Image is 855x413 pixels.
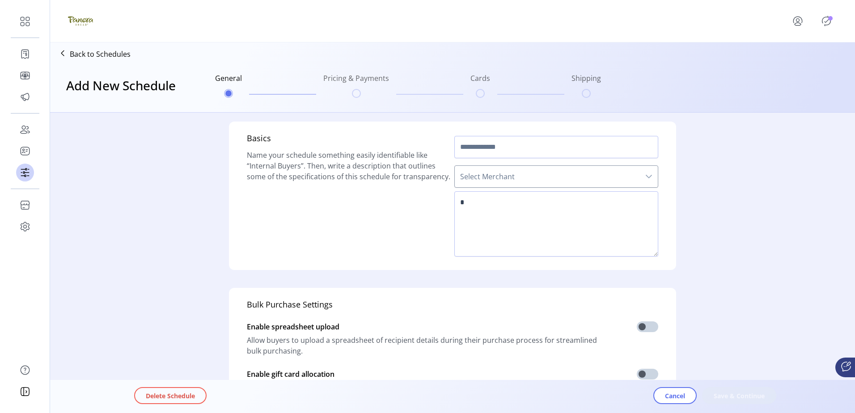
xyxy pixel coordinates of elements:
button: Cancel [653,387,697,404]
span: Enable gift card allocation [247,369,334,379]
p: Back to Schedules [70,49,131,59]
h3: Add New Schedule [66,76,176,95]
span: Delete Schedule [146,391,195,400]
div: dropdown trigger [640,166,658,187]
span: Name your schedule something easily identifiable like “Internal Buyers”. Then, write a descriptio... [247,150,450,181]
span: Cancel [665,391,685,400]
h6: General [215,73,242,89]
button: menu [780,10,819,32]
button: Delete Schedule [134,387,207,404]
button: Publisher Panel [819,14,834,28]
span: Select Merchant [455,166,640,187]
h5: Basics [247,132,451,150]
span: Enable spreadsheet upload [247,321,339,332]
h5: Bulk Purchase Settings [247,299,333,316]
span: Allow buyers to upload a spreadsheet of recipient details during their purchase process for strea... [247,335,605,356]
img: logo [68,8,93,34]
